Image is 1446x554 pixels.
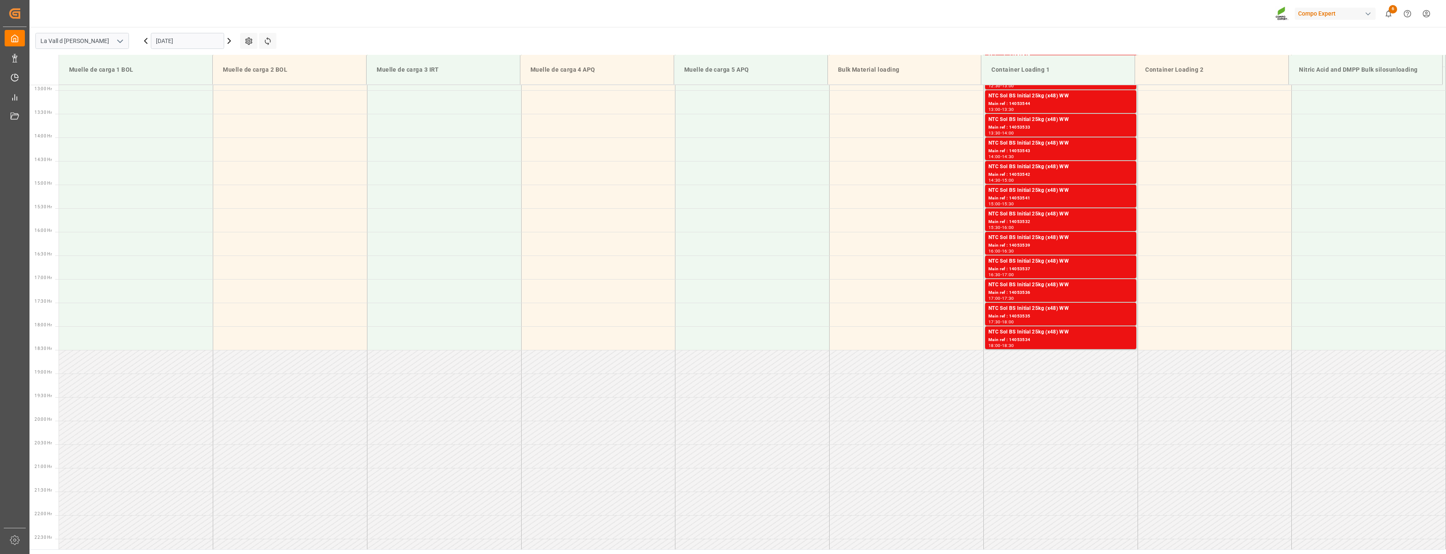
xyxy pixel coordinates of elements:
span: 22:00 Hr [35,511,52,516]
span: 20:00 Hr [35,417,52,422]
div: - [1001,320,1002,324]
div: Main ref : 14053535 [988,313,1133,320]
div: NTC Sol BS Initial 25kg (x48) WW [988,92,1133,100]
div: Muelle de carga 1 BOL [66,62,206,78]
span: 14:30 Hr [35,157,52,162]
div: 15:30 [988,226,1001,229]
span: 6 [1389,5,1397,13]
div: 14:00 [988,155,1001,159]
input: DD.MM.YYYY [151,33,224,49]
div: 13:00 [1002,84,1014,88]
span: 19:30 Hr [35,393,52,398]
div: 15:00 [1002,178,1014,182]
div: - [1001,273,1002,277]
div: NTC Sol BS Initial 25kg (x48) WW [988,257,1133,266]
div: - [1001,226,1002,229]
span: 15:00 Hr [35,181,52,186]
button: Help Center [1398,4,1417,23]
span: 14:00 Hr [35,134,52,138]
div: NTC Sol BS Initial 25kg (x48) WW [988,163,1133,171]
div: Main ref : 14053544 [988,100,1133,108]
div: 14:00 [1002,131,1014,135]
div: 17:30 [988,320,1001,324]
div: NTC Sol BS Initial 25kg (x48) WW [988,328,1133,336]
div: Muelle de carga 4 APQ [527,62,667,78]
div: 16:30 [988,273,1001,277]
div: 13:00 [988,108,1001,111]
div: Main ref : 14053537 [988,266,1133,273]
input: Type to search/select [35,33,129,49]
div: - [1001,108,1002,111]
div: 17:00 [988,296,1001,300]
div: Main ref : 14053539 [988,242,1133,249]
div: - [1001,178,1002,182]
span: 16:30 Hr [35,252,52,256]
span: 13:30 Hr [35,110,52,115]
span: 15:30 Hr [35,204,52,209]
span: 17:30 Hr [35,299,52,304]
div: 18:00 [1002,320,1014,324]
button: open menu [113,35,126,48]
div: Container Loading 1 [988,62,1128,78]
div: Muelle de carga 5 APQ [681,62,821,78]
div: 17:30 [1002,296,1014,300]
span: 13:00 Hr [35,86,52,91]
div: NTC Sol BS Initial 25kg (x48) WW [988,139,1133,148]
img: Screenshot%202023-09-29%20at%2010.02.21.png_1712312052.png [1275,6,1289,21]
div: - [1001,131,1002,135]
span: 20:30 Hr [35,441,52,445]
div: 13:30 [988,131,1001,135]
span: 21:30 Hr [35,488,52,492]
div: Muelle de carga 3 IRT [373,62,513,78]
button: show 6 new notifications [1379,4,1398,23]
div: 16:00 [988,249,1001,253]
div: 16:00 [1002,226,1014,229]
div: - [1001,155,1002,159]
div: Bulk Material loading [835,62,975,78]
div: 15:00 [988,202,1001,206]
div: NTC Sol BS Initial 25kg (x48) WW [988,116,1133,124]
div: NTC Sol BS Initial 25kg (x48) WW [988,234,1133,242]
div: Main ref : 14053543 [988,148,1133,155]
div: Nitric Acid and DMPP Bulk silosunloading [1296,62,1435,78]
div: - [1001,296,1002,300]
div: - [1001,344,1002,347]
div: Main ref : 14053533 [988,124,1133,131]
div: Compo Expert [1295,8,1376,20]
div: 14:30 [988,178,1001,182]
div: Container Loading 2 [1142,62,1282,78]
span: 21:00 Hr [35,464,52,469]
div: Main ref : 14053534 [988,336,1133,344]
div: Main ref : 14053536 [988,289,1133,296]
div: 17:00 [1002,273,1014,277]
div: 18:30 [1002,344,1014,347]
div: Main ref : 14053541 [988,195,1133,202]
span: 17:00 Hr [35,275,52,280]
div: Main ref : 14053532 [988,218,1133,226]
div: 16:30 [1002,249,1014,253]
div: NTC Sol BS Initial 25kg (x48) WW [988,186,1133,195]
div: 14:30 [1002,155,1014,159]
div: - [1001,84,1002,88]
div: - [1001,249,1002,253]
div: 18:00 [988,344,1001,347]
div: 12:30 [988,84,1001,88]
div: 15:30 [1002,202,1014,206]
div: Main ref : 14053542 [988,171,1133,178]
span: 22:30 Hr [35,535,52,540]
div: NTC Sol BS Initial 25kg (x48) WW [988,281,1133,289]
span: 16:00 Hr [35,228,52,233]
span: 18:30 Hr [35,346,52,351]
div: NTC Sol BS Initial 25kg (x48) WW [988,210,1133,218]
span: 18:00 Hr [35,323,52,327]
div: NTC Sol BS Initial 25kg (x48) WW [988,304,1133,313]
span: 19:00 Hr [35,370,52,374]
div: 13:30 [1002,108,1014,111]
div: - [1001,202,1002,206]
button: Compo Expert [1295,5,1379,22]
div: Muelle de carga 2 BOL [220,62,359,78]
